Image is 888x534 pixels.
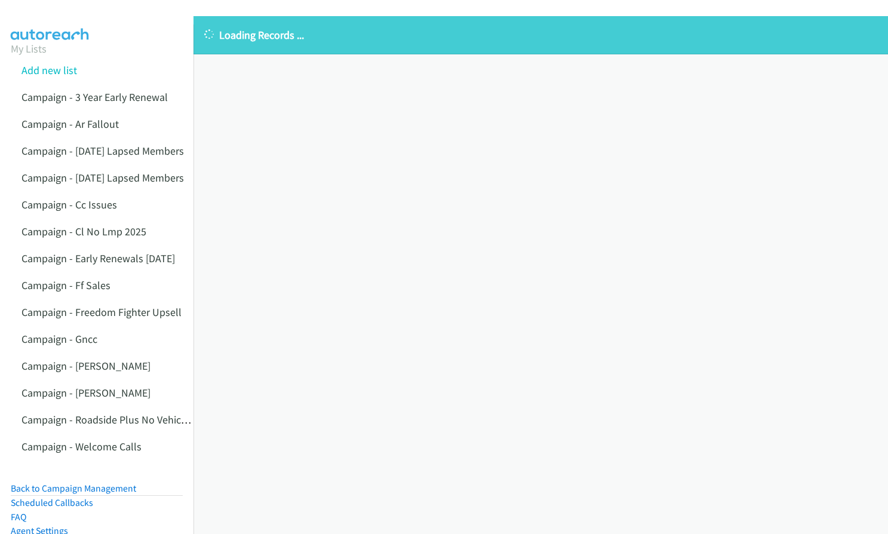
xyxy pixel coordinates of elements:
a: Campaign - [DATE] Lapsed Members [21,171,184,185]
a: Back to Campaign Management [11,483,136,494]
p: Loading Records ... [204,27,877,43]
a: Campaign - Gncc [21,332,97,346]
a: Campaign - Welcome Calls [21,440,142,453]
a: Add new list [21,63,77,77]
a: Scheduled Callbacks [11,497,93,508]
a: Campaign - Early Renewals [DATE] [21,251,175,265]
a: Campaign - Ff Sales [21,278,110,292]
a: Campaign - [PERSON_NAME] [21,359,150,373]
a: Campaign - Cl No Lmp 2025 [21,225,146,238]
a: My Lists [11,42,47,56]
a: Campaign - Ar Fallout [21,117,119,131]
a: Campaign - Roadside Plus No Vehicles [21,413,194,426]
a: Campaign - Cc Issues [21,198,117,211]
a: FAQ [11,511,26,523]
a: Campaign - [DATE] Lapsed Members [21,144,184,158]
a: Campaign - [PERSON_NAME] [21,386,150,400]
a: Campaign - Freedom Fighter Upsell [21,305,182,319]
a: Campaign - 3 Year Early Renewal [21,90,168,104]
